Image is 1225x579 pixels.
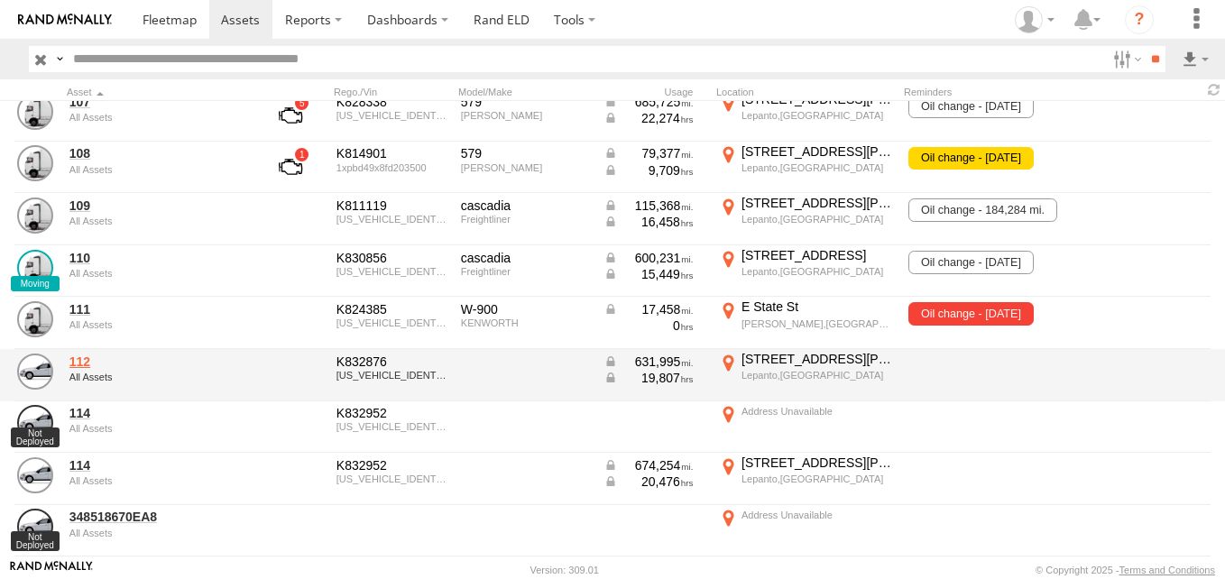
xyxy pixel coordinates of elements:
div: Lepanto,[GEOGRAPHIC_DATA] [741,369,894,381]
div: 1XPBDP9X9KD260204 [336,421,448,432]
a: View Asset Details [17,94,53,130]
div: Version: 309.01 [530,565,599,575]
i: ? [1125,5,1154,34]
div: E State St [741,299,894,315]
span: Oil change - 09/28/2025 [908,302,1033,326]
div: Freightliner [461,214,591,225]
div: [STREET_ADDRESS][PERSON_NAME] [741,195,894,211]
div: [STREET_ADDRESS] [741,247,894,263]
div: Lepanto,[GEOGRAPHIC_DATA] [741,213,894,225]
div: K814901 [336,145,448,161]
label: Click to View Current Location [716,403,897,452]
div: Data from Vehicle CANbus [603,198,694,214]
a: 111 [69,301,244,317]
div: W-900 [461,301,591,317]
div: Lepanto,[GEOGRAPHIC_DATA] [741,161,894,174]
div: 3AKJGEDVXGSGV9263 [336,214,448,225]
div: cascadia [461,250,591,266]
div: 3AKJGEDR6ESFJ7217 [336,266,448,277]
div: K830856 [336,250,448,266]
span: Oil change - 184,284 mi. [908,198,1056,222]
div: undefined [69,528,244,538]
div: Rego./Vin [334,86,451,98]
span: Oil change - 09/01/2025 [908,147,1033,170]
div: undefined [69,216,244,226]
div: 1XKWDB9X76J106026 [336,317,448,328]
a: Terms and Conditions [1119,565,1215,575]
a: Visit our Website [10,561,93,579]
a: View Asset with Fault/s [257,94,324,137]
a: View Asset Details [17,405,53,441]
label: Export results as... [1180,46,1211,72]
a: View Asset Details [17,301,53,337]
div: [PERSON_NAME],[GEOGRAPHIC_DATA] [741,317,894,330]
div: 0 [603,317,694,334]
div: 1xpbd49x8fd203500 [336,162,448,173]
a: View Asset Details [17,198,53,234]
div: undefined [69,268,244,279]
div: Model/Make [458,86,594,98]
label: Click to View Current Location [716,195,897,244]
label: Click to View Current Location [716,247,897,296]
div: Data from Vehicle CANbus [603,266,694,282]
div: Data from Vehicle CANbus [603,301,694,317]
div: K811119 [336,198,448,214]
label: Click to View Current Location [716,143,897,192]
span: Oil change - 10/16/2025 [908,251,1033,274]
div: Data from Vehicle CANbus [603,145,694,161]
div: PETE [461,162,591,173]
div: K824385 [336,301,448,317]
div: undefined [69,112,244,123]
div: undefined [69,319,244,330]
a: View Asset Details [17,509,53,545]
label: Click to View Current Location [716,455,897,503]
div: Usage [601,86,709,98]
span: Oil change - 11/28/2025 [908,95,1033,118]
div: Data from Vehicle CANbus [603,354,694,370]
div: Data from Vehicle CANbus [603,110,694,126]
a: View Asset Details [17,457,53,493]
div: 1XPBDP9X9KD260199 [336,370,448,381]
div: © Copyright 2025 - [1036,565,1215,575]
div: Data from Vehicle CANbus [603,473,694,490]
a: View Asset Details [17,354,53,390]
div: K832876 [336,354,448,370]
span: Refresh [1203,81,1225,98]
a: 114 [69,405,244,421]
div: KENWORTH [461,317,591,328]
div: Freightliner [461,266,591,277]
label: Click to View Current Location [716,507,897,556]
div: [STREET_ADDRESS][PERSON_NAME] [741,351,894,367]
div: Data from Vehicle CANbus [603,457,694,473]
div: undefined [69,423,244,434]
label: Search Query [52,46,67,72]
img: rand-logo.svg [18,14,112,26]
div: K832952 [336,457,448,473]
a: 107 [69,94,244,110]
a: View Asset Details [17,250,53,286]
div: Lepanto,[GEOGRAPHIC_DATA] [741,473,894,485]
div: 1XPBDP9X9KD260204 [336,473,448,484]
div: 579 [461,94,591,110]
div: undefined [69,372,244,382]
div: Data from Vehicle CANbus [603,250,694,266]
div: [STREET_ADDRESS][PERSON_NAME] [741,143,894,160]
label: Click to View Current Location [716,299,897,347]
a: 108 [69,145,244,161]
a: 114 [69,457,244,473]
label: Click to View Current Location [716,91,897,140]
div: Data from Vehicle CANbus [603,370,694,386]
div: 579 [461,145,591,161]
a: 348518670EA8 [69,509,244,525]
div: [STREET_ADDRESS][PERSON_NAME] [741,455,894,471]
div: Click to Sort [67,86,247,98]
div: Craig King [1009,6,1061,33]
div: PETE [461,110,591,121]
div: Location [716,86,897,98]
div: cascadia [461,198,591,214]
div: 1XPBDP9X5JD472113 [336,110,448,121]
a: 112 [69,354,244,370]
a: View Asset with Fault/s [257,145,324,188]
div: Lepanto,[GEOGRAPHIC_DATA] [741,109,894,122]
div: Data from Vehicle CANbus [603,214,694,230]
